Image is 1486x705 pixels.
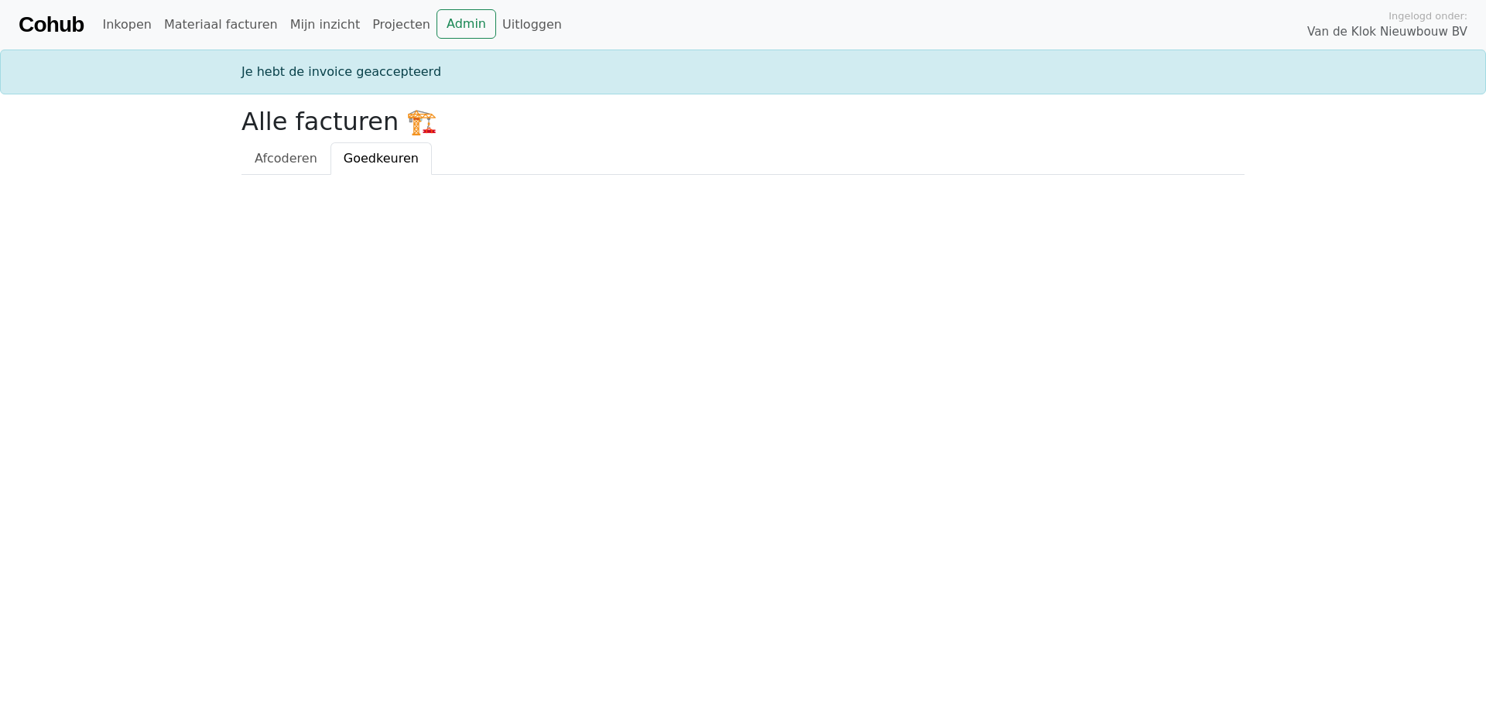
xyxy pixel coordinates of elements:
[344,151,419,166] span: Goedkeuren
[96,9,157,40] a: Inkopen
[496,9,568,40] a: Uitloggen
[366,9,437,40] a: Projecten
[284,9,367,40] a: Mijn inzicht
[330,142,432,175] a: Goedkeuren
[437,9,496,39] a: Admin
[241,142,330,175] a: Afcoderen
[19,6,84,43] a: Cohub
[1307,23,1467,41] span: Van de Klok Nieuwbouw BV
[1388,9,1467,23] span: Ingelogd onder:
[241,107,1245,136] h2: Alle facturen 🏗️
[255,151,317,166] span: Afcoderen
[232,63,1254,81] div: Je hebt de invoice geaccepteerd
[158,9,284,40] a: Materiaal facturen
